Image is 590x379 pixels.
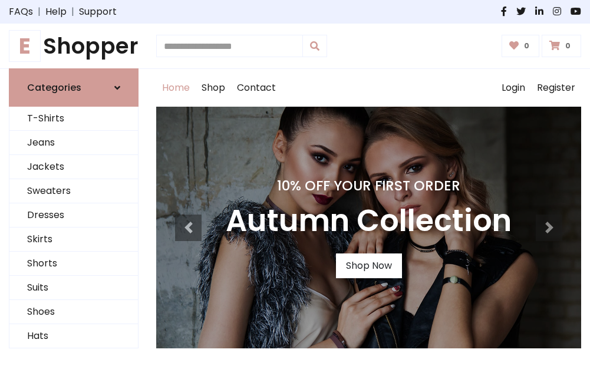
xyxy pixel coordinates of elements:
[196,69,231,107] a: Shop
[9,203,138,228] a: Dresses
[9,131,138,155] a: Jeans
[156,69,196,107] a: Home
[502,35,540,57] a: 0
[226,177,512,194] h4: 10% Off Your First Order
[562,41,573,51] span: 0
[231,69,282,107] a: Contact
[79,5,117,19] a: Support
[226,203,512,239] h3: Autumn Collection
[27,82,81,93] h6: Categories
[9,155,138,179] a: Jackets
[9,300,138,324] a: Shoes
[9,252,138,276] a: Shorts
[9,33,139,59] h1: Shopper
[9,324,138,348] a: Hats
[9,33,139,59] a: EShopper
[531,69,581,107] a: Register
[9,228,138,252] a: Skirts
[9,179,138,203] a: Sweaters
[45,5,67,19] a: Help
[33,5,45,19] span: |
[9,107,138,131] a: T-Shirts
[521,41,532,51] span: 0
[9,276,138,300] a: Suits
[9,68,139,107] a: Categories
[9,5,33,19] a: FAQs
[67,5,79,19] span: |
[496,69,531,107] a: Login
[9,30,41,62] span: E
[336,253,402,278] a: Shop Now
[542,35,581,57] a: 0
